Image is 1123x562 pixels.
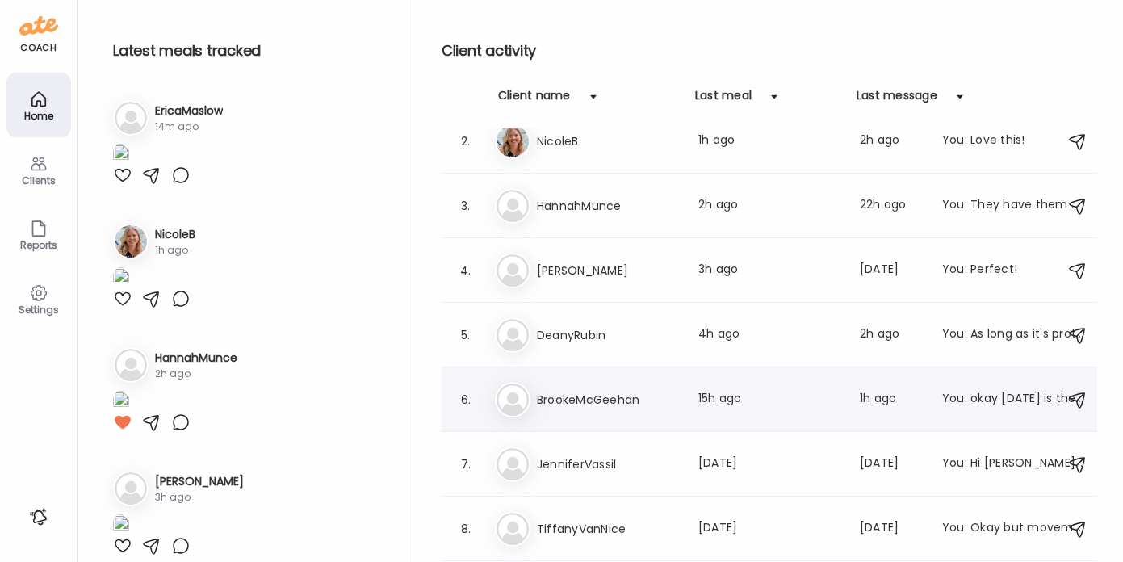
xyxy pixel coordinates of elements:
[155,473,244,490] h3: [PERSON_NAME]
[857,87,937,113] div: Last message
[537,325,679,345] h3: DeanyRubin
[860,196,923,216] div: 22h ago
[497,319,529,351] img: bg-avatar-default.svg
[19,13,58,39] img: ate
[497,513,529,545] img: bg-avatar-default.svg
[497,125,529,157] img: avatars%2FkkLrUY8seuY0oYXoW3rrIxSZDCE3
[113,39,383,63] h2: Latest meals tracked
[115,225,147,258] img: avatars%2FkkLrUY8seuY0oYXoW3rrIxSZDCE3
[497,384,529,416] img: bg-avatar-default.svg
[10,111,68,121] div: Home
[456,519,476,539] div: 8.
[115,349,147,381] img: bg-avatar-default.svg
[155,243,195,258] div: 1h ago
[537,196,679,216] h3: HannahMunce
[942,390,1084,409] div: You: okay [DATE] is the day!! throw out the unreal candy or bring it to work and give it to co-wo...
[860,455,923,474] div: [DATE]
[942,261,1084,280] div: You: Perfect!
[155,350,237,367] h3: HannahMunce
[698,325,840,345] div: 4h ago
[10,175,68,186] div: Clients
[10,304,68,315] div: Settings
[155,120,223,134] div: 14m ago
[942,455,1084,474] div: You: Hi [PERSON_NAME]! So glad we’re connected on here. I’m excited to work together and looking ...
[698,519,840,539] div: [DATE]
[698,196,840,216] div: 2h ago
[860,519,923,539] div: [DATE]
[698,132,840,151] div: 1h ago
[860,390,923,409] div: 1h ago
[10,240,68,250] div: Reports
[537,261,679,280] h3: [PERSON_NAME]
[442,39,1097,63] h2: Client activity
[113,144,129,166] img: images%2FDX5FV1kV85S6nzT6xewNQuLsvz72%2FxFacuF7cf7DXkQbKPAzm%2F3lMfzDLnTwph84Euv2P3_1080
[497,254,529,287] img: bg-avatar-default.svg
[695,87,752,113] div: Last meal
[942,325,1084,345] div: You: As long as it's protein or veggies that's perfect!
[113,267,129,289] img: images%2FkkLrUY8seuY0oYXoW3rrIxSZDCE3%2FP2ewXFe0Oruacp8jPZzr%2FtBHP8HSD7KJIoDOFUs5Z_1080
[155,226,195,243] h3: NicoleB
[113,514,129,536] img: images%2Fvrxxq8hx67gXpjBZ45R0tDyoZHb2%2FWuG4RwdCBBE5CzyEtySl%2FT7kLJoVNTuqtsxMf4Snh_1080
[155,103,223,120] h3: EricaMaslow
[456,390,476,409] div: 6.
[698,390,840,409] div: 15h ago
[20,41,57,55] div: coach
[456,132,476,151] div: 2.
[456,325,476,345] div: 5.
[497,448,529,480] img: bg-avatar-default.svg
[942,519,1084,539] div: You: Okay but movement [DATE] so that's good!
[537,455,679,474] h3: JenniferVassil
[155,367,237,381] div: 2h ago
[497,190,529,222] img: bg-avatar-default.svg
[456,455,476,474] div: 7.
[155,490,244,505] div: 3h ago
[860,261,923,280] div: [DATE]
[456,196,476,216] div: 3.
[860,325,923,345] div: 2h ago
[537,390,679,409] h3: BrookeMcGeehan
[942,196,1084,216] div: You: They have them at whole foods too, I think I've seen them at some costcos as well!
[115,102,147,134] img: bg-avatar-default.svg
[942,132,1084,151] div: You: Love this!
[537,132,679,151] h3: NicoleB
[115,472,147,505] img: bg-avatar-default.svg
[698,455,840,474] div: [DATE]
[860,132,923,151] div: 2h ago
[698,261,840,280] div: 3h ago
[537,519,679,539] h3: TiffanyVanNice
[498,87,571,113] div: Client name
[456,261,476,280] div: 4.
[113,391,129,413] img: images%2Fkfkzk6vGDOhEU9eo8aJJ3Lraes72%2FDP9oMEGokjCIb1iLlcOA%2F9fqbq5106VkskXeu2Nvh_1080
